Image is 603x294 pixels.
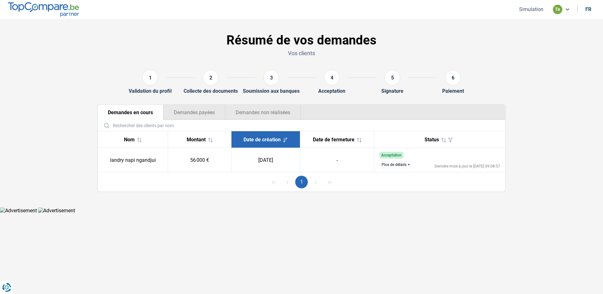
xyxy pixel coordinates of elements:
div: ta [553,5,562,14]
div: Soumission aux banques [243,88,300,94]
div: Acceptation [318,88,345,94]
div: 3 [263,70,279,85]
div: 4 [324,70,340,85]
button: Previous Page [281,176,294,188]
button: Plus de détails [379,161,412,168]
div: Dernière mise à jour le [DATE] 09:08:57 [435,164,500,168]
img: Advertisement [38,208,75,214]
button: Demandes payées [163,105,225,120]
button: Demandes non réalisées [225,105,301,120]
span: Nom [124,137,135,143]
td: - [300,148,374,172]
div: fr [585,6,591,12]
p: Vos clients [97,49,506,57]
div: Signature [381,88,403,94]
button: Next Page [309,176,322,188]
img: TopCompare.be [8,2,79,16]
div: 5 [384,70,400,85]
div: Paiement [442,88,464,94]
button: First Page [267,176,280,188]
div: 1 [142,70,158,85]
div: 2 [203,70,219,85]
td: [DATE] [231,148,300,172]
div: Collecte des documents [184,88,238,94]
span: Date de création [243,137,281,143]
input: Rechercher des clients par nom [100,120,503,131]
button: Page 1 [295,176,308,188]
span: Montant [187,137,206,143]
button: Last Page [323,176,336,188]
button: Demandes en cours [98,105,163,120]
h1: Résumé de vos demandes [97,33,506,48]
span: Date de fermeture [313,137,354,143]
span: Acceptation [381,153,401,157]
td: 56 000 € [168,148,231,172]
td: landry napi ngandjui [98,148,168,172]
div: Validation du profil [129,88,172,94]
span: Status [424,137,439,143]
button: Simulation [517,6,545,13]
div: 6 [445,70,461,85]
